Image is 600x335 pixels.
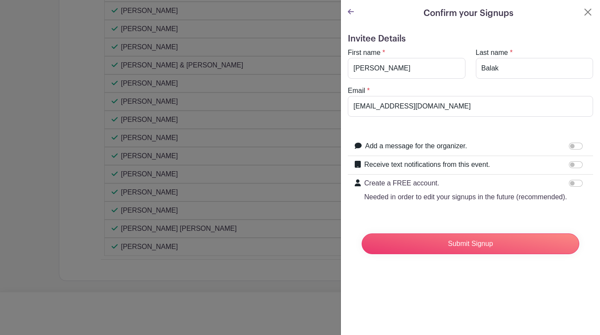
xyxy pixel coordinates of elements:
label: Last name [476,48,508,58]
p: Needed in order to edit your signups in the future (recommended). [364,192,567,202]
label: Receive text notifications from this event. [364,160,490,170]
label: First name [348,48,381,58]
h5: Confirm your Signups [424,7,513,20]
h5: Invitee Details [348,34,593,44]
label: Add a message for the organizer. [365,141,467,151]
label: Email [348,86,365,96]
input: Submit Signup [362,233,579,254]
button: Close [583,7,593,17]
p: Create a FREE account. [364,178,567,188]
